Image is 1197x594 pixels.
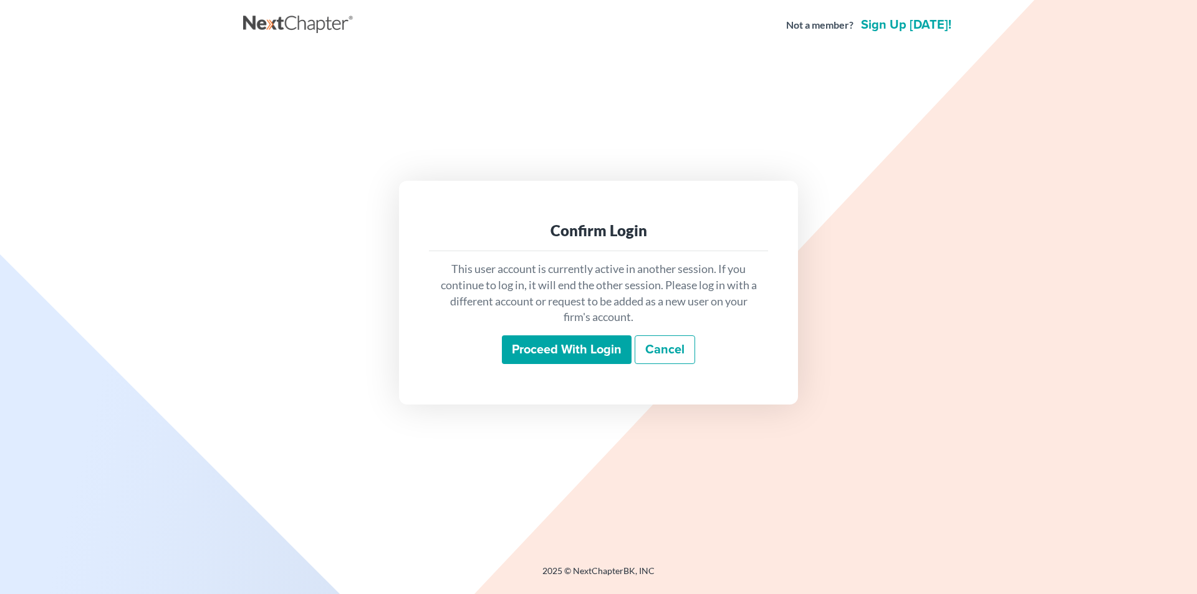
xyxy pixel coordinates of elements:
strong: Not a member? [786,18,853,32]
input: Proceed with login [502,335,632,364]
a: Cancel [635,335,695,364]
div: Confirm Login [439,221,758,241]
p: This user account is currently active in another session. If you continue to log in, it will end ... [439,261,758,325]
a: Sign up [DATE]! [858,19,954,31]
div: 2025 © NextChapterBK, INC [243,565,954,587]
